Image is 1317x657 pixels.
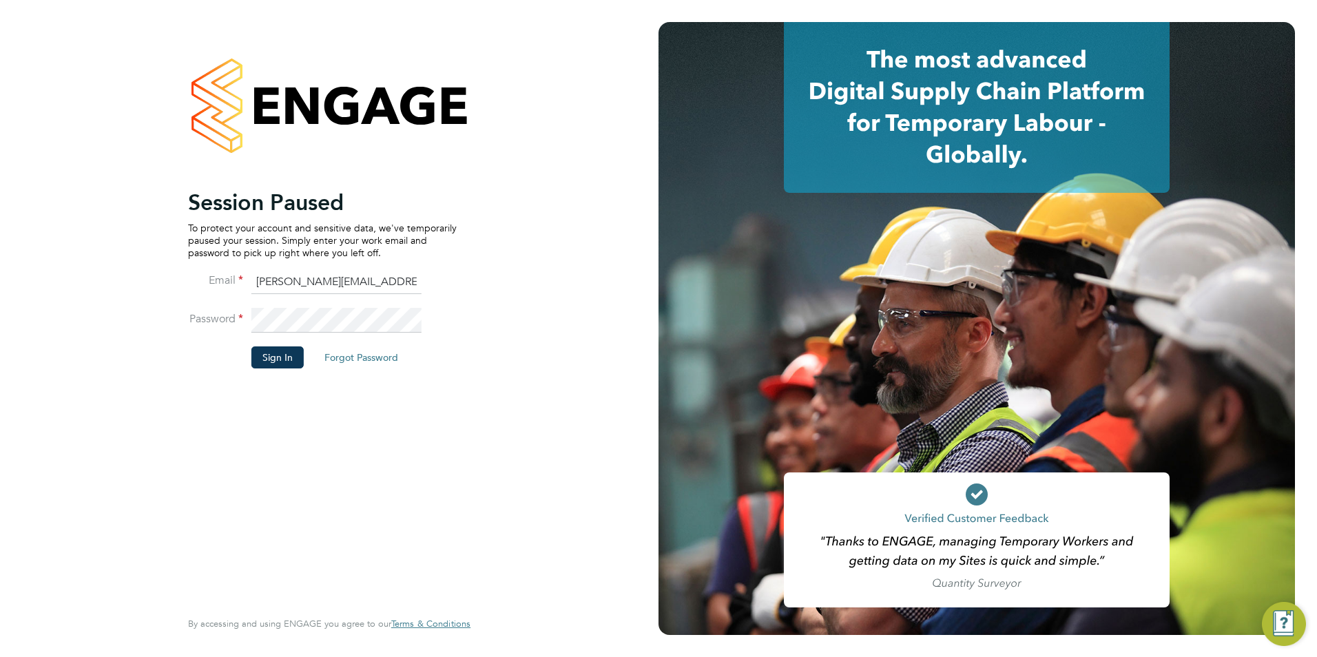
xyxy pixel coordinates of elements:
button: Engage Resource Center [1262,602,1306,646]
button: Forgot Password [313,346,409,368]
label: Password [188,312,243,326]
h2: Session Paused [188,189,457,216]
p: To protect your account and sensitive data, we've temporarily paused your session. Simply enter y... [188,222,457,260]
input: Enter your work email... [251,270,422,295]
button: Sign In [251,346,304,368]
label: Email [188,273,243,288]
span: By accessing and using ENGAGE you agree to our [188,618,470,629]
a: Terms & Conditions [391,618,470,629]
